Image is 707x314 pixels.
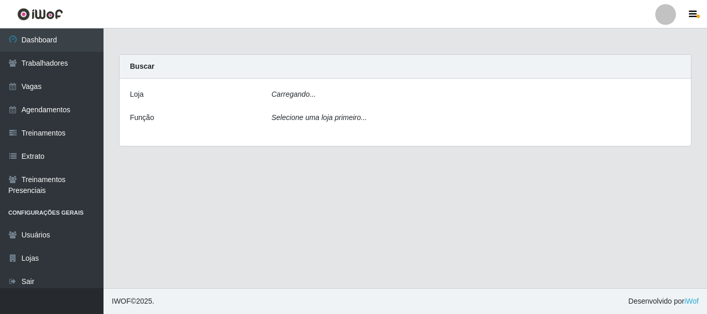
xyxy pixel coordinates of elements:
label: Loja [130,89,143,100]
span: Desenvolvido por [628,296,699,307]
img: CoreUI Logo [17,8,63,21]
label: Função [130,112,154,123]
span: IWOF [112,297,131,305]
strong: Buscar [130,62,154,70]
i: Carregando... [272,90,316,98]
i: Selecione uma loja primeiro... [272,113,367,122]
span: © 2025 . [112,296,154,307]
a: iWof [684,297,699,305]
